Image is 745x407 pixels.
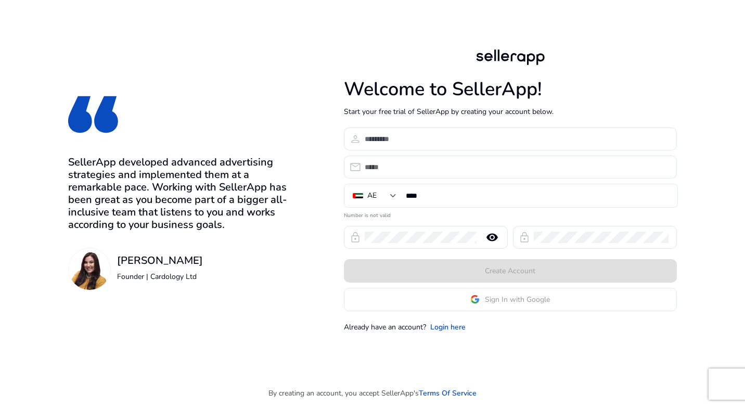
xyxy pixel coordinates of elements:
[367,190,377,201] div: AE
[344,322,426,333] p: Already have an account?
[480,231,505,244] mat-icon: remove_red_eye
[344,78,677,100] h1: Welcome to SellerApp!
[518,231,531,244] span: lock
[349,133,362,145] span: person
[349,161,362,173] span: email
[117,271,203,282] p: Founder | Cardology Ltd
[344,209,677,220] mat-error: Number is not valid
[117,255,203,267] h3: [PERSON_NAME]
[344,106,677,117] p: Start your free trial of SellerApp by creating your account below.
[419,388,477,399] a: Terms Of Service
[68,156,290,231] h3: SellerApp developed advanced advertising strategies and implemented them at a remarkable pace. Wo...
[430,322,466,333] a: Login here
[349,231,362,244] span: lock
